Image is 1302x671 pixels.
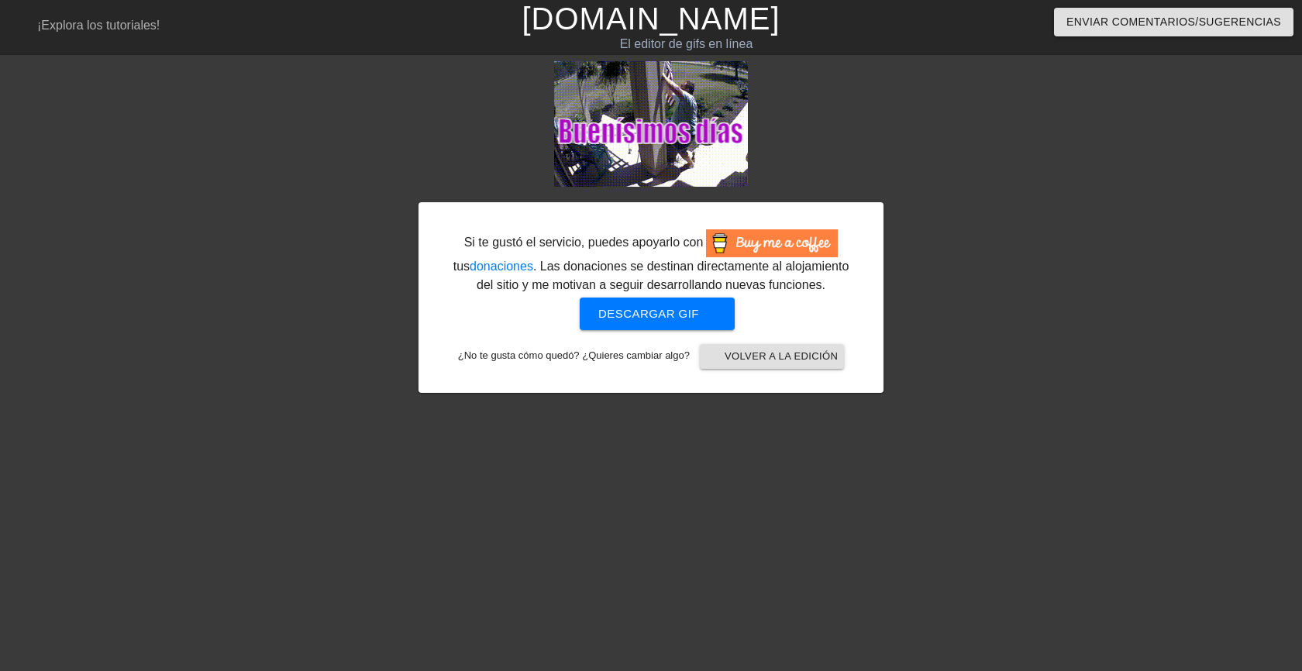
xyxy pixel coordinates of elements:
[598,307,699,320] font: Descargar gif
[706,229,838,257] img: Cómprame un café
[522,2,780,36] a: [DOMAIN_NAME]
[620,37,753,50] font: El editor de gifs en línea
[464,236,704,249] font: Si te gustó el servicio, puedes apoyarlo con
[1066,15,1281,28] font: Enviar comentarios/sugerencias
[453,260,470,273] font: tus
[12,15,160,39] a: ¡Explora los tutoriales!
[725,350,838,362] font: Volver a la edición
[706,347,919,366] font: flecha_atrás
[458,350,690,362] font: ¿No te gusta cómo quedó? ¿Quieres cambiar algo?
[470,260,533,273] a: donaciones
[1054,8,1293,36] button: Enviar comentarios/sugerencias
[12,15,217,33] font: libro de menú
[37,19,160,32] font: ¡Explora los tutoriales!
[477,260,849,291] font: . Las donaciones se destinan directamente al alojamiento del sitio y me motivan a seguir desarrol...
[580,298,735,330] button: Descargar gif
[567,306,735,319] a: Descargar gif
[554,61,748,187] img: 1NJL85YE.gif
[700,344,844,369] button: Volver a la edición
[708,305,1033,323] font: obtener_aplicación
